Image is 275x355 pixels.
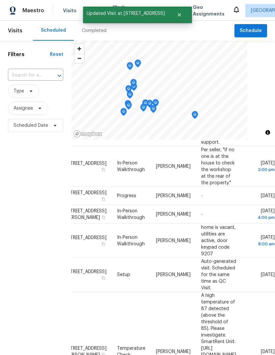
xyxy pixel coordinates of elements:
span: Toggle attribution [266,129,270,136]
div: Completed [82,27,107,34]
div: Map marker [146,100,153,110]
div: Map marker [120,108,127,118]
button: Toggle attribution [264,128,272,136]
h1: Filters [8,51,50,58]
span: [PERSON_NAME] [156,212,191,217]
button: Copy Address [101,196,107,202]
input: Search for an address... [8,70,45,81]
span: Updated Visit at [STREET_ADDRESS] [83,7,168,20]
span: [DATE] [261,194,275,198]
span: Auto-generated visit. Scheduled for the same time as QC Visit. [201,259,236,290]
button: Copy Address [101,214,107,220]
span: In-Person Walkthrough [117,235,145,246]
button: Zoom in [75,44,84,53]
span: Scheduled Date [14,122,48,129]
div: Map marker [125,85,132,95]
span: Setup [117,272,130,277]
span: Hub offline for over 24 hours. Please investigate and report any relevant details. Check that the... [201,1,236,144]
button: Close [168,8,190,21]
div: Scheduled [41,27,66,34]
span: [PERSON_NAME] [156,272,191,277]
span: In-Person Walkthrough [117,209,145,220]
span: Geo Assignments [193,4,225,17]
span: Zoom out [75,54,84,63]
span: [STREET_ADDRESS] [65,191,107,195]
div: Map marker [127,91,133,101]
button: Schedule [234,24,267,38]
button: Zoom out [75,53,84,63]
div: Reset [50,51,63,58]
div: Map marker [140,104,147,114]
span: [STREET_ADDRESS] [65,235,107,240]
span: - [201,194,203,198]
div: Map marker [150,105,157,115]
div: Map marker [135,59,141,70]
div: 8:00 am [247,240,275,247]
span: home is vacant, utilities are active, door keypad code 9207 [201,225,236,256]
span: Work Orders [113,4,130,17]
span: Type [14,88,24,94]
div: Map marker [142,99,149,110]
span: [DATE] [247,209,275,221]
button: Copy Address [101,241,107,247]
div: Map marker [152,99,159,109]
span: [STREET_ADDRESS][PERSON_NAME] [65,209,107,220]
div: 2:00 pm [247,166,275,173]
span: [DATE] [247,160,275,173]
span: [PERSON_NAME] [156,238,191,243]
span: [PERSON_NAME] [156,349,191,354]
div: Map marker [125,100,131,110]
span: [STREET_ADDRESS] [65,161,107,165]
span: In-Person Walkthrough [117,160,145,172]
span: [STREET_ADDRESS] [65,269,107,274]
div: Map marker [125,102,132,112]
span: [DATE] [247,235,275,247]
span: Schedule [240,27,262,35]
div: Map marker [192,111,198,121]
button: Open [55,71,64,80]
span: [PERSON_NAME] [156,194,191,198]
span: [DATE] [261,272,275,277]
span: [DATE] [261,349,275,354]
div: Map marker [127,62,133,72]
span: Visits [63,7,76,14]
div: Map marker [130,79,137,89]
a: Mapbox homepage [73,130,102,138]
div: 4:00 pm [247,214,275,221]
span: Maestro [22,7,44,14]
button: Copy Address [101,166,107,172]
span: Progress [117,194,136,198]
button: Copy Address [101,275,107,281]
span: - [201,212,203,217]
span: [PERSON_NAME] [156,164,191,168]
canvas: Map [71,41,247,140]
span: Visits [8,23,22,38]
span: Assignee [14,105,33,112]
span: Per seller, "if no one is at the house to check the workshop at the rear of the property." [201,147,235,185]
